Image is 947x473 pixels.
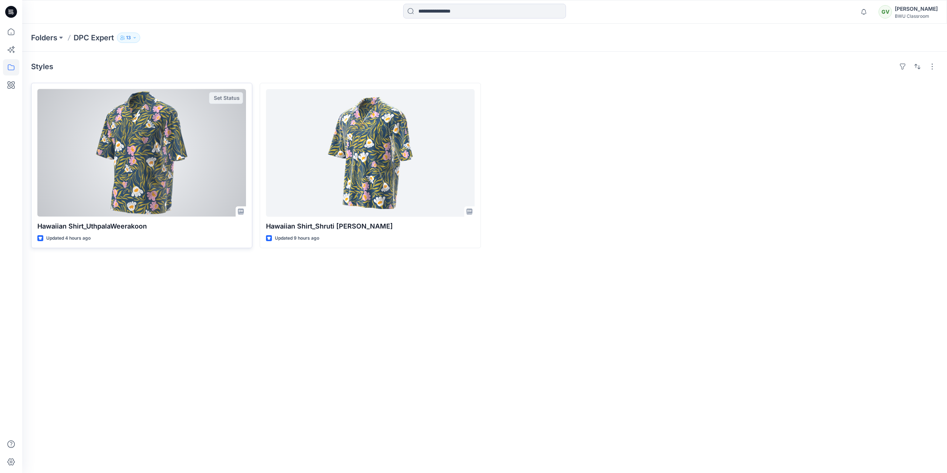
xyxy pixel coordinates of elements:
p: Hawaiian Shirt_Shruti [PERSON_NAME] [266,221,475,232]
a: Hawaiian Shirt_Shruti Rathor [266,89,475,217]
a: Folders [31,33,57,43]
div: [PERSON_NAME] [895,4,938,13]
button: 13 [117,33,140,43]
p: Updated 4 hours ago [46,234,91,242]
p: 13 [126,34,131,42]
p: Hawaiian Shirt_UthpalaWeerakoon [37,221,246,232]
p: DPC Expert [74,33,114,43]
p: Updated 9 hours ago [275,234,319,242]
div: BWU Classroom [895,13,938,19]
h4: Styles [31,62,53,71]
a: Hawaiian Shirt_UthpalaWeerakoon [37,89,246,217]
div: GV [879,5,892,18]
